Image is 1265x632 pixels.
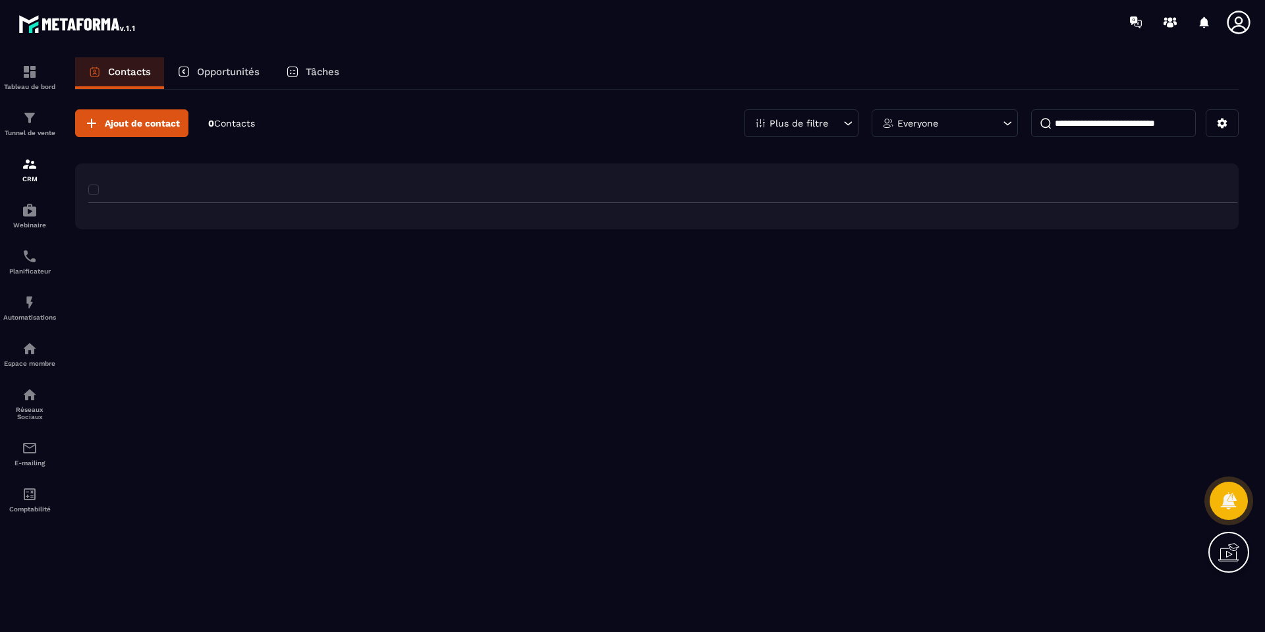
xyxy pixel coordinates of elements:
a: Opportunités [164,57,273,89]
img: formation [22,156,38,172]
button: Ajout de contact [75,109,188,137]
p: Planificateur [3,268,56,275]
a: formationformationCRM [3,146,56,192]
p: CRM [3,175,56,183]
p: Plus de filtre [770,119,828,128]
p: Contacts [108,66,151,78]
a: automationsautomationsEspace membre [3,331,56,377]
img: scheduler [22,248,38,264]
p: Everyone [897,119,938,128]
img: email [22,440,38,456]
p: Réseaux Sociaux [3,406,56,420]
p: Tunnel de vente [3,129,56,136]
img: accountant [22,486,38,502]
a: Contacts [75,57,164,89]
p: Tâches [306,66,339,78]
img: logo [18,12,137,36]
a: formationformationTableau de bord [3,54,56,100]
span: Contacts [214,118,255,129]
p: E-mailing [3,459,56,467]
p: Automatisations [3,314,56,321]
img: automations [22,202,38,218]
span: Ajout de contact [105,117,180,130]
img: formation [22,110,38,126]
img: automations [22,295,38,310]
p: Opportunités [197,66,260,78]
p: Comptabilité [3,505,56,513]
p: Webinaire [3,221,56,229]
a: Tâches [273,57,352,89]
a: schedulerschedulerPlanificateur [3,239,56,285]
img: automations [22,341,38,357]
img: formation [22,64,38,80]
p: Espace membre [3,360,56,367]
a: automationsautomationsAutomatisations [3,285,56,331]
a: emailemailE-mailing [3,430,56,476]
p: 0 [208,117,255,130]
a: social-networksocial-networkRéseaux Sociaux [3,377,56,430]
a: accountantaccountantComptabilité [3,476,56,523]
a: formationformationTunnel de vente [3,100,56,146]
p: Tableau de bord [3,83,56,90]
img: social-network [22,387,38,403]
a: automationsautomationsWebinaire [3,192,56,239]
